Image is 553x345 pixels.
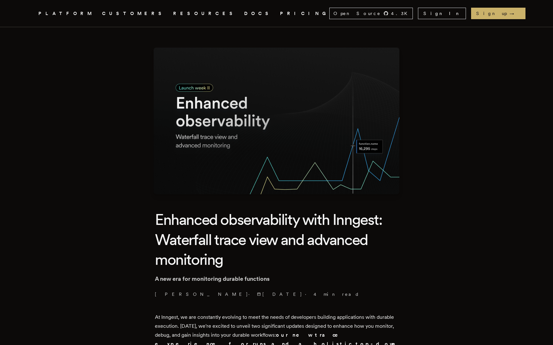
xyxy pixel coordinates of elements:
span: 4 min read [314,291,359,297]
button: PLATFORM [38,10,94,18]
button: RESOURCES [173,10,236,18]
a: CUSTOMERS [102,10,165,18]
span: 4.3 K [391,10,411,17]
img: Featured image for Enhanced observability with Inngest: Waterfall trace view and advanced monitor... [154,48,399,194]
span: Open Source [333,10,381,17]
p: [PERSON_NAME] · · [155,291,398,297]
a: Sign In [418,8,466,19]
a: DOCS [244,10,272,18]
a: Sign up [471,8,525,19]
a: PRICING [280,10,329,18]
h1: Enhanced observability with Inngest: Waterfall trace view and advanced monitoring [155,210,398,269]
p: A new era for monitoring durable functions [155,274,398,283]
span: → [509,10,520,17]
span: [DATE] [257,291,302,297]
